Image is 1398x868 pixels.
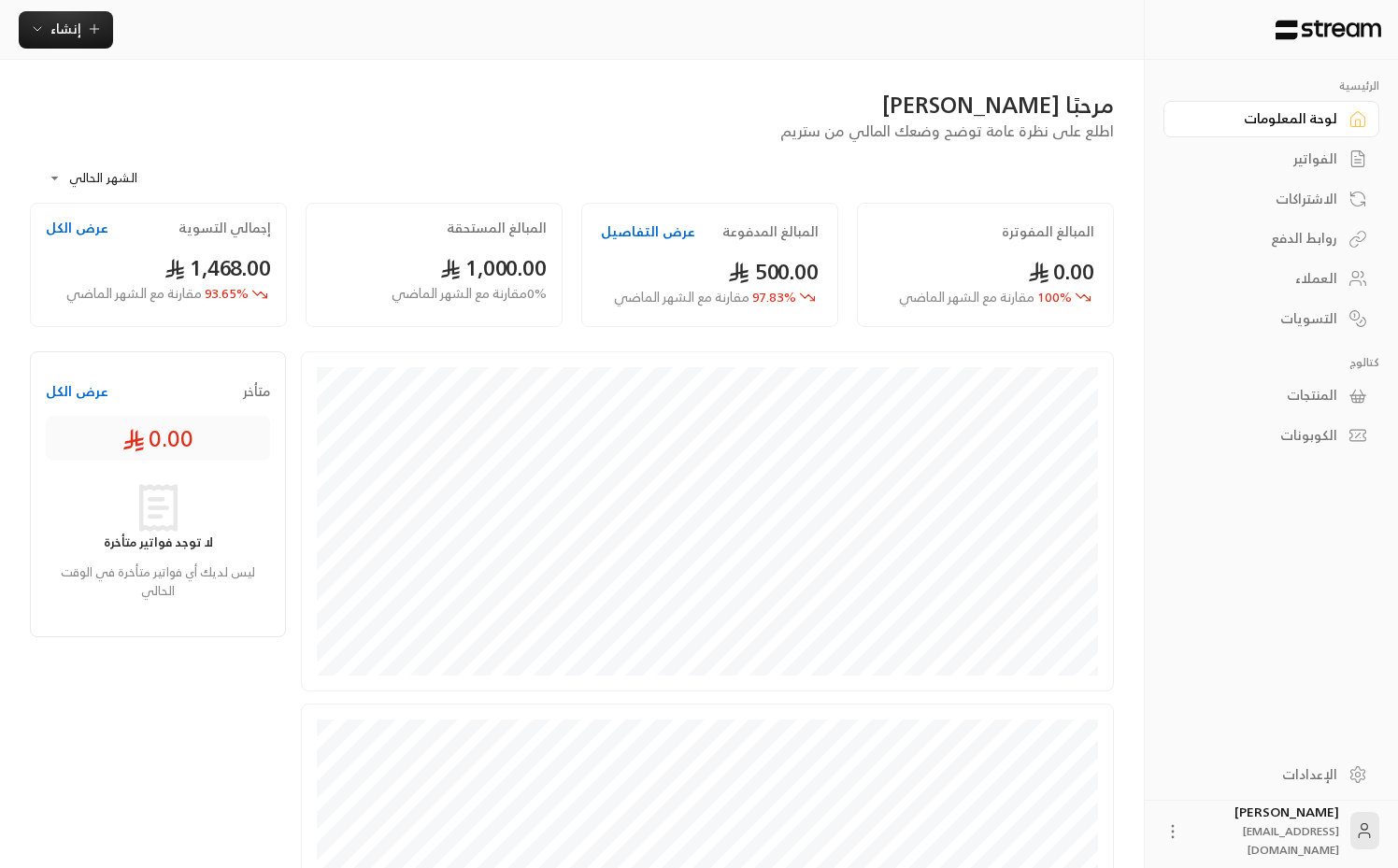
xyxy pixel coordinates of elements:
div: الكوبونات [1187,426,1337,445]
span: 0.00 [122,423,193,453]
span: 93.65 % [66,284,249,304]
div: الفواتير [1187,149,1337,168]
span: مقارنة مع الشهر الماضي [899,285,1034,308]
span: 1,468.00 [164,249,271,287]
span: متأخر [243,382,270,401]
div: المنتجات [1187,386,1337,405]
div: التسويات [1187,309,1337,328]
button: عرض الكل [46,382,108,401]
h2: المبالغ المستحقة [447,219,547,237]
p: ليس لديك أي فواتير متأخرة في الوقت الحالي [46,563,270,600]
p: كتالوج [1163,355,1379,370]
div: روابط الدفع [1187,229,1337,248]
h2: المبالغ المدفوعة [722,222,819,241]
span: 500.00 [728,252,819,291]
button: عرض التفاصيل [601,222,695,241]
p: الرئيسية [1163,78,1379,93]
div: الشهر الحالي [39,154,179,203]
button: إنشاء [19,11,113,49]
a: لوحة المعلومات [1163,101,1379,137]
a: التسويات [1163,300,1379,336]
a: الكوبونات [1163,418,1379,454]
span: [EMAIL_ADDRESS][DOMAIN_NAME] [1243,821,1339,860]
a: روابط الدفع [1163,221,1379,257]
a: العملاء [1163,261,1379,297]
a: الإعدادات [1163,756,1379,792]
span: 100 % [899,288,1072,307]
span: مقارنة مع الشهر الماضي [614,285,749,308]
span: إنشاء [50,17,81,40]
span: 97.83 % [614,288,796,307]
span: 1,000.00 [440,249,547,287]
strong: لا توجد فواتير متأخرة [104,532,213,553]
a: الاشتراكات [1163,180,1379,217]
div: العملاء [1187,269,1337,288]
div: مرحبًا [PERSON_NAME] [30,90,1114,120]
span: مقارنة مع الشهر الماضي [66,281,202,305]
img: Logo [1274,20,1383,40]
div: الاشتراكات [1187,190,1337,208]
h2: إجمالي التسوية [178,219,271,237]
div: لوحة المعلومات [1187,109,1337,128]
a: الفواتير [1163,141,1379,178]
span: 0 % مقارنة مع الشهر الماضي [392,284,547,304]
button: عرض الكل [46,219,108,237]
h2: المبالغ المفوترة [1002,222,1094,241]
span: اطلع على نظرة عامة توضح وضعك المالي من ستريم [780,118,1114,144]
div: [PERSON_NAME] [1193,803,1339,859]
a: المنتجات [1163,377,1379,414]
div: الإعدادات [1187,765,1337,784]
span: 0.00 [1028,252,1094,291]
